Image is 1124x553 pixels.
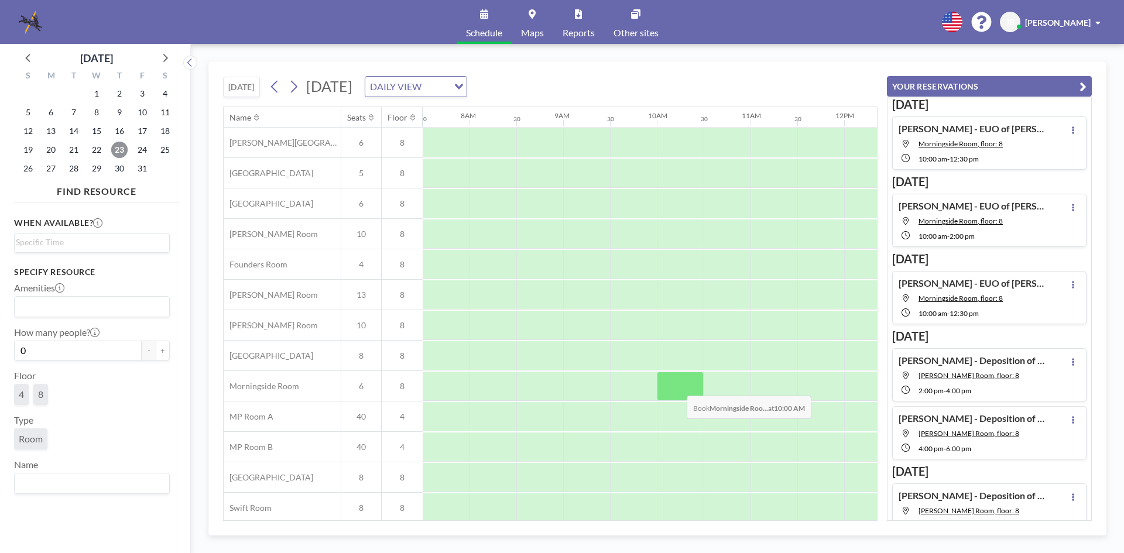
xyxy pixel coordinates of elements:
[14,370,36,382] label: Floor
[224,472,313,483] span: [GEOGRAPHIC_DATA]
[229,112,251,123] div: Name
[224,381,299,391] span: Morningside Room
[134,104,150,121] span: Friday, October 10, 2025
[382,351,423,361] span: 8
[14,327,100,338] label: How many people?
[347,112,366,123] div: Seats
[919,386,944,395] span: 2:00 PM
[919,309,947,318] span: 10:00 AM
[554,111,570,120] div: 9AM
[919,232,947,241] span: 10:00 AM
[1025,18,1091,28] span: [PERSON_NAME]
[14,282,64,294] label: Amenities
[382,320,423,331] span: 8
[43,104,59,121] span: Monday, October 6, 2025
[944,444,946,453] span: -
[43,123,59,139] span: Monday, October 13, 2025
[892,174,1087,189] h3: [DATE]
[382,198,423,209] span: 8
[382,229,423,239] span: 8
[950,154,979,163] span: 12:30 PM
[341,259,381,270] span: 4
[341,351,381,361] span: 8
[382,442,423,452] span: 4
[38,389,43,400] span: 8
[19,433,43,445] span: Room
[919,506,1019,515] span: Currie Room, floor: 8
[648,111,667,120] div: 10AM
[466,28,502,37] span: Schedule
[892,329,1087,344] h3: [DATE]
[134,123,150,139] span: Friday, October 17, 2025
[111,160,128,177] span: Thursday, October 30, 2025
[40,69,63,84] div: M
[224,168,313,178] span: [GEOGRAPHIC_DATA]
[157,85,173,102] span: Saturday, October 4, 2025
[16,236,163,249] input: Search for option
[66,160,82,177] span: Tuesday, October 28, 2025
[887,76,1092,97] button: YOUR RESERVATIONS
[14,267,170,277] h3: Specify resource
[66,123,82,139] span: Tuesday, October 14, 2025
[131,69,153,84] div: F
[134,142,150,158] span: Friday, October 24, 2025
[157,123,173,139] span: Saturday, October 18, 2025
[20,123,36,139] span: Sunday, October 12, 2025
[20,160,36,177] span: Sunday, October 26, 2025
[341,138,381,148] span: 6
[919,371,1019,380] span: Currie Room, floor: 8
[899,490,1045,502] h4: [PERSON_NAME] - Deposition of Corporate Designee of Silverleaf
[341,503,381,513] span: 8
[108,69,131,84] div: T
[88,104,105,121] span: Wednesday, October 8, 2025
[382,472,423,483] span: 8
[85,69,108,84] div: W
[157,142,173,158] span: Saturday, October 25, 2025
[382,290,423,300] span: 8
[947,309,950,318] span: -
[513,115,520,123] div: 30
[382,381,423,391] span: 8
[710,404,768,413] b: Morningside Roo...
[15,473,169,493] div: Search for option
[774,404,805,413] b: 10:00 AM
[919,444,944,453] span: 4:00 PM
[223,77,260,97] button: [DATE]
[224,229,318,239] span: [PERSON_NAME] Room
[950,309,979,318] span: 12:30 PM
[43,142,59,158] span: Monday, October 20, 2025
[157,104,173,121] span: Saturday, October 11, 2025
[224,290,318,300] span: [PERSON_NAME] Room
[382,503,423,513] span: 8
[899,123,1045,135] h4: [PERSON_NAME] - EUO of [PERSON_NAME]
[16,476,163,491] input: Search for option
[892,464,1087,479] h3: [DATE]
[19,389,24,400] span: 4
[946,386,971,395] span: 4:00 PM
[88,142,105,158] span: Wednesday, October 22, 2025
[919,154,947,163] span: 10:00 AM
[224,320,318,331] span: [PERSON_NAME] Room
[224,351,313,361] span: [GEOGRAPHIC_DATA]
[382,138,423,148] span: 8
[382,411,423,422] span: 4
[1006,17,1015,28] span: JB
[142,341,156,360] button: -
[899,413,1045,424] h4: [PERSON_NAME] - Deposition of [PERSON_NAME]
[701,115,708,123] div: 30
[899,355,1045,366] h4: [PERSON_NAME] - Deposition of [PERSON_NAME]
[607,115,614,123] div: 30
[88,123,105,139] span: Wednesday, October 15, 2025
[382,168,423,178] span: 8
[224,411,273,422] span: MP Room A
[43,160,59,177] span: Monday, October 27, 2025
[947,232,950,241] span: -
[950,232,975,241] span: 2:00 PM
[919,294,1003,303] span: Morningside Room, floor: 8
[365,77,467,97] div: Search for option
[892,252,1087,266] h3: [DATE]
[461,111,476,120] div: 8AM
[111,104,128,121] span: Thursday, October 9, 2025
[341,381,381,391] span: 6
[111,85,128,102] span: Thursday, October 2, 2025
